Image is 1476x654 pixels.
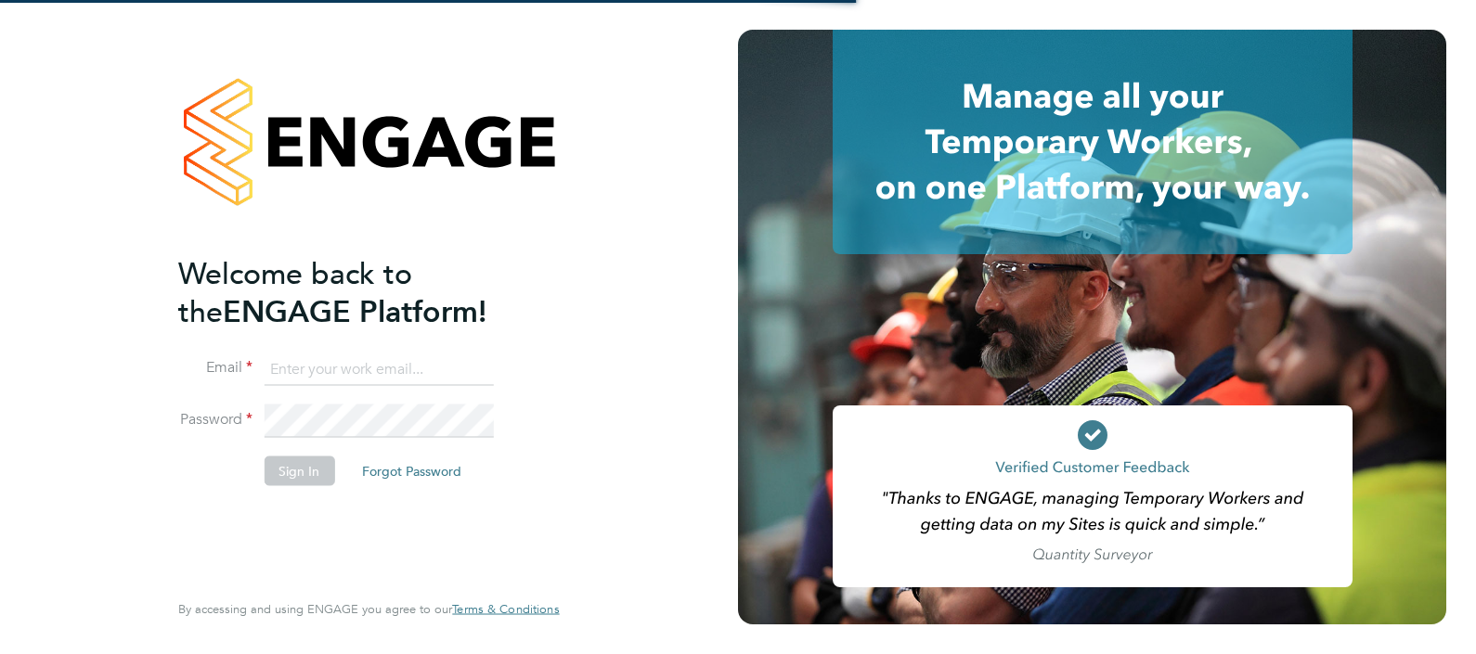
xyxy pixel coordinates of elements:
[264,353,493,386] input: Enter your work email...
[178,601,559,617] span: By accessing and using ENGAGE you agree to our
[452,602,559,617] a: Terms & Conditions
[178,410,252,430] label: Password
[178,255,412,329] span: Welcome back to the
[178,358,252,378] label: Email
[264,456,334,486] button: Sign In
[178,254,540,330] h2: ENGAGE Platform!
[347,456,476,486] button: Forgot Password
[452,601,559,617] span: Terms & Conditions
